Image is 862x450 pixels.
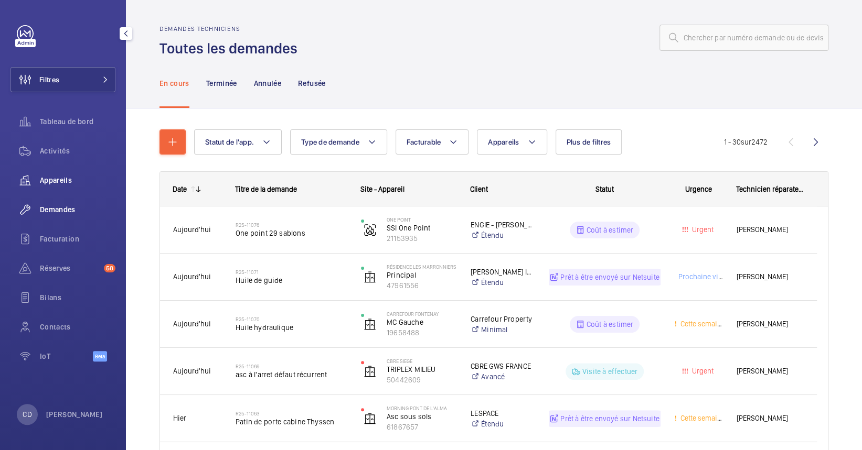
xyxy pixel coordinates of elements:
input: Chercher par numéro demande ou de devis [659,25,828,51]
a: Étendu [471,419,535,429]
a: Avancé [471,371,535,382]
button: Plus de filtres [556,129,622,155]
p: Visite à effectuer [582,366,637,377]
span: Aujourd'hui [173,272,211,281]
img: elevator.svg [364,412,376,425]
p: Morning Pont de l'Alma [387,405,457,411]
span: Aujourd'hui [173,367,211,375]
span: Activités [40,146,115,156]
span: asc à l'arret défaut récurrent [236,369,347,380]
span: Patin de porte cabine Thyssen [236,416,347,427]
span: [PERSON_NAME] [737,412,804,424]
span: Demandes [40,204,115,215]
span: Urgent [690,225,714,234]
span: Urgent [690,367,714,375]
h2: R25-11070 [236,316,347,322]
p: 61867657 [387,422,457,432]
span: Contacts [40,322,115,332]
p: Annulée [254,78,281,89]
span: 58 [104,264,115,272]
p: [PERSON_NAME] [46,409,103,420]
span: sur [741,138,751,146]
img: elevator.svg [364,318,376,331]
button: Filtres [10,67,115,92]
span: Prochaine visite [676,272,730,281]
h2: R25-11071 [236,269,347,275]
span: Tableau de bord [40,116,115,127]
p: Asc sous sols [387,411,457,422]
span: Filtres [39,74,59,85]
span: Facturable [407,138,441,146]
span: Appareils [40,175,115,185]
p: Prêt à être envoyé sur Netsuite [560,413,659,424]
span: Titre de la demande [235,185,297,193]
span: Statut de l'app. [205,138,254,146]
p: CD [23,409,31,420]
span: Bilans [40,292,115,303]
span: 1 - 30 2472 [724,138,768,146]
p: Carrefour Fontenay [387,311,457,317]
img: elevator.svg [364,271,376,283]
a: Étendu [471,230,535,240]
span: Huile de guide [236,275,347,286]
img: fire_alarm.svg [364,224,376,236]
span: Type de demande [301,138,359,146]
p: LESPACE [471,408,535,419]
span: [PERSON_NAME] [737,365,804,377]
p: 50442609 [387,375,457,385]
span: Cette semaine [678,414,725,422]
p: 19658488 [387,327,457,338]
p: MC Gauche [387,317,457,327]
button: Statut de l'app. [194,129,282,155]
p: 21153935 [387,233,457,244]
p: Terminée [206,78,237,89]
p: Coût à estimer [587,319,634,330]
span: [PERSON_NAME] [737,318,804,330]
span: Hier [173,414,186,422]
p: CBRE GWS FRANCE [471,361,535,371]
p: Carrefour Property [471,314,535,324]
span: Client [470,185,488,193]
button: Type de demande [290,129,387,155]
span: Huile hydraulique [236,322,347,333]
span: Aujourd'hui [173,320,211,328]
p: CBRE SIEGE [387,358,457,364]
span: Cette semaine [678,320,725,328]
span: Site - Appareil [360,185,405,193]
h2: Demandes techniciens [159,25,304,32]
button: Appareils [477,129,547,155]
p: Résidence Les Marronniers [387,264,457,270]
span: [PERSON_NAME] [737,224,804,236]
p: Principal [387,270,457,280]
p: ONE POINT [387,216,457,223]
p: Refusée [298,78,325,89]
p: ENGIE - [PERSON_NAME] - [PHONE_NUMBER] [471,219,535,230]
span: One point 29 sablons [236,228,347,238]
h2: R25-11063 [236,410,347,416]
img: elevator.svg [364,365,376,378]
button: Facturable [396,129,469,155]
span: Plus de filtres [567,138,611,146]
span: Urgence [685,185,712,193]
span: Appareils [488,138,519,146]
span: IoT [40,351,93,361]
a: Minimal [471,324,535,335]
span: Facturation [40,234,115,244]
a: Étendu [471,277,535,288]
p: TRIPLEX MILIEU [387,364,457,375]
p: Coût à estimer [587,225,634,235]
span: Beta [93,351,107,361]
span: [PERSON_NAME] [737,271,804,283]
p: En cours [159,78,189,89]
span: Réserves [40,263,100,273]
span: Statut [595,185,614,193]
h2: R25-11076 [236,222,347,228]
p: SSI One Point [387,223,457,233]
p: 47961556 [387,280,457,291]
p: Prêt à être envoyé sur Netsuite [560,272,659,282]
span: Aujourd'hui [173,225,211,234]
h2: R25-11069 [236,363,347,369]
p: [PERSON_NAME] Immobilier - Wafah KAROUAH [471,267,535,277]
h1: Toutes les demandes [159,39,304,58]
span: Technicien réparateur [736,185,804,193]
